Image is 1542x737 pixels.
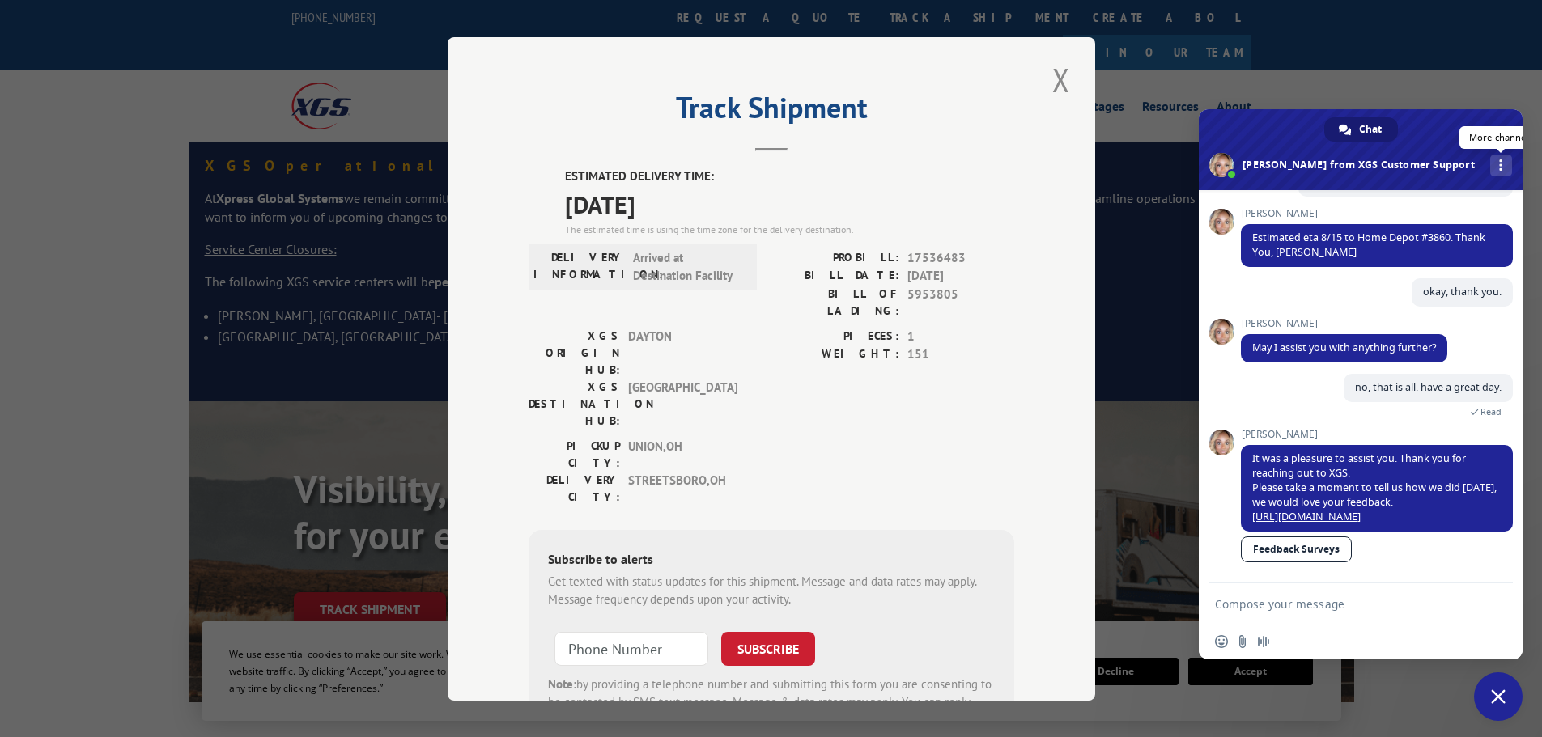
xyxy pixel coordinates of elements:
span: Arrived at Destination Facility [633,248,742,285]
a: Chat [1324,117,1398,142]
div: The estimated time is using the time zone for the delivery destination. [565,222,1014,236]
label: DELIVERY CITY: [529,471,620,505]
a: Feedback Surveys [1241,536,1352,562]
span: UNION , OH [628,437,737,471]
label: ESTIMATED DELIVERY TIME: [565,167,1014,186]
span: Insert an emoji [1215,635,1228,648]
div: Subscribe to alerts [548,549,995,572]
span: [GEOGRAPHIC_DATA] [628,378,737,429]
label: BILL DATE: [771,267,899,286]
span: okay, thank you. [1423,285,1502,299]
label: PROBILL: [771,248,899,267]
span: May I assist you with anything further? [1252,341,1436,354]
a: Close chat [1474,672,1523,721]
label: BILL OF LADING: [771,285,899,319]
button: Close modal [1047,57,1075,102]
span: Send a file [1236,635,1249,648]
span: 151 [907,345,1014,364]
span: [PERSON_NAME] [1241,429,1513,440]
a: [URL][DOMAIN_NAME] [1252,510,1361,523]
label: PICKUP CITY: [529,437,620,471]
span: STREETSBORO , OH [628,471,737,505]
input: Phone Number [554,631,708,665]
span: [DATE] [907,267,1014,286]
span: [DATE] [565,185,1014,222]
h2: Track Shipment [529,96,1014,127]
div: by providing a telephone number and submitting this form you are consenting to be contacted by SM... [548,675,995,730]
strong: Note: [548,676,576,691]
div: Get texted with status updates for this shipment. Message and data rates may apply. Message frequ... [548,572,995,608]
span: Chat [1359,117,1382,142]
label: PIECES: [771,327,899,345]
label: XGS DESTINATION HUB: [529,378,620,429]
span: It was a pleasure to assist you. Thank you for reaching out to XGS. Please take a moment to tell ... [1252,451,1497,523]
span: Audio message [1257,635,1270,648]
button: SUBSCRIBE [721,631,815,665]
span: Read [1480,406,1502,417]
textarea: Compose your message... [1215,583,1474,624]
span: 17536483 [907,248,1014,267]
a: More channels [1490,155,1512,176]
label: XGS ORIGIN HUB: [529,327,620,378]
span: no, that is all. have a great day. [1355,380,1502,394]
span: [PERSON_NAME] [1241,318,1447,329]
label: DELIVERY INFORMATION: [533,248,625,285]
span: Estimated eta 8/15 to Home Depot #3860. Thank You, [PERSON_NAME] [1252,231,1485,259]
span: 5953805 [907,285,1014,319]
label: WEIGHT: [771,345,899,364]
span: [PERSON_NAME] [1241,208,1513,219]
span: DAYTON [628,327,737,378]
span: 1 [907,327,1014,345]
